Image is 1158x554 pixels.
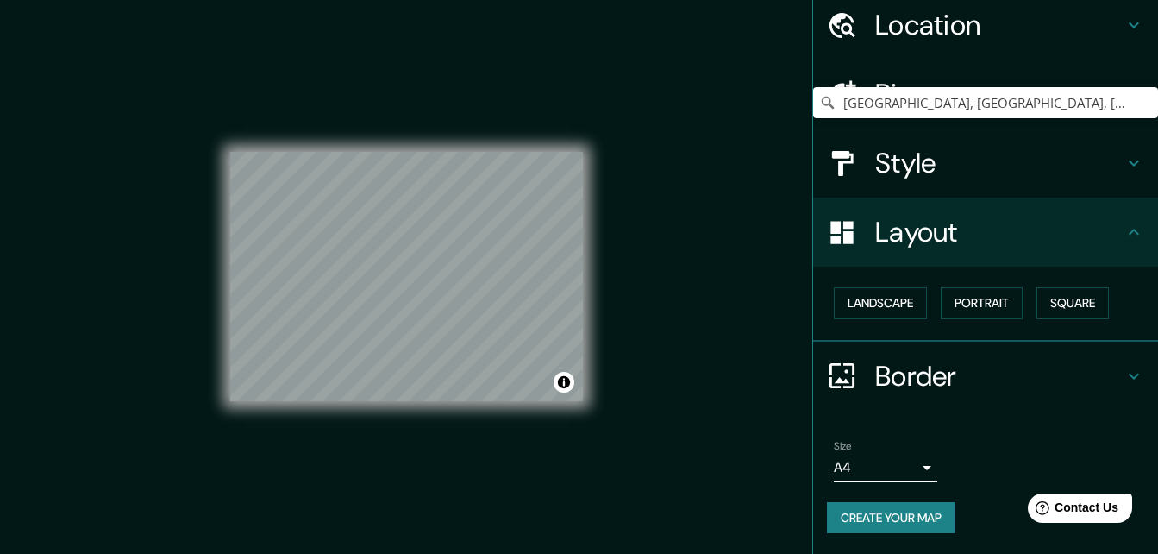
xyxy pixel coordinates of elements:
[941,287,1023,319] button: Portrait
[554,372,574,393] button: Toggle attribution
[834,454,937,482] div: A4
[875,77,1124,111] h4: Pins
[813,129,1158,198] div: Style
[875,215,1124,249] h4: Layout
[827,502,955,534] button: Create your map
[230,152,583,401] canvas: Map
[875,146,1124,180] h4: Style
[1005,487,1139,535] iframe: Help widget launcher
[1036,287,1109,319] button: Square
[813,342,1158,411] div: Border
[813,198,1158,267] div: Layout
[834,438,852,453] label: Size
[813,60,1158,129] div: Pins
[875,8,1124,42] h4: Location
[834,287,927,319] button: Landscape
[813,87,1158,118] input: Pick your city or area
[875,359,1124,393] h4: Border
